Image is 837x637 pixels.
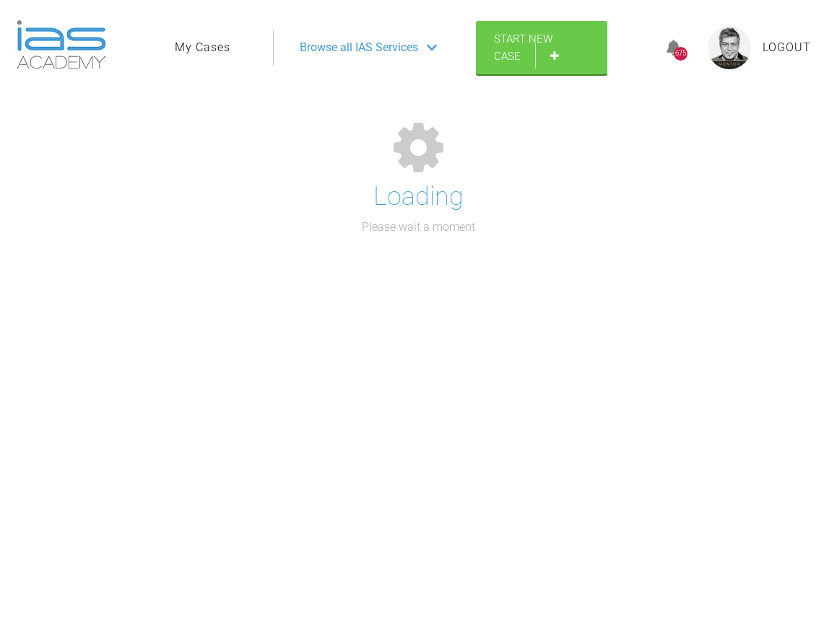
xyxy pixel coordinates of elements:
[674,47,688,61] div: 675
[476,21,607,74] a: Start New Case
[373,176,464,218] h1: Loading
[362,218,475,237] p: Please wait a moment
[175,38,230,57] a: My Cases
[17,20,106,69] img: logo-light.3e3ef733.png
[300,38,418,57] span: Browse all IAS Services
[763,38,811,57] a: Logout
[494,32,552,63] span: Start New Case
[708,26,751,69] img: profile.png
